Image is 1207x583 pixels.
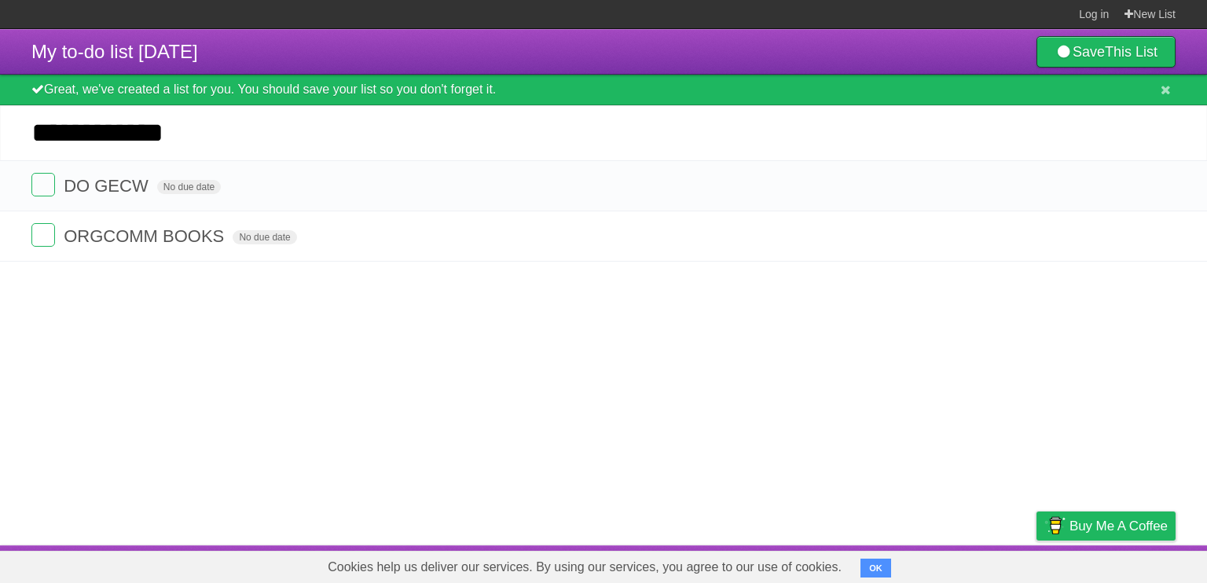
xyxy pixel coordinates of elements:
[157,180,221,194] span: No due date
[1016,549,1057,579] a: Privacy
[1036,511,1176,541] a: Buy me a coffee
[312,552,857,583] span: Cookies help us deliver our services. By using our services, you agree to our use of cookies.
[1069,512,1168,540] span: Buy me a coffee
[64,176,152,196] span: DO GECW
[827,549,860,579] a: About
[879,549,943,579] a: Developers
[860,559,891,577] button: OK
[963,549,997,579] a: Terms
[1077,549,1176,579] a: Suggest a feature
[1044,512,1066,539] img: Buy me a coffee
[31,41,198,62] span: My to-do list [DATE]
[1105,44,1157,60] b: This List
[31,173,55,196] label: Done
[31,223,55,247] label: Done
[64,226,228,246] span: ORGCOMM BOOKS
[233,230,296,244] span: No due date
[1036,36,1176,68] a: SaveThis List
